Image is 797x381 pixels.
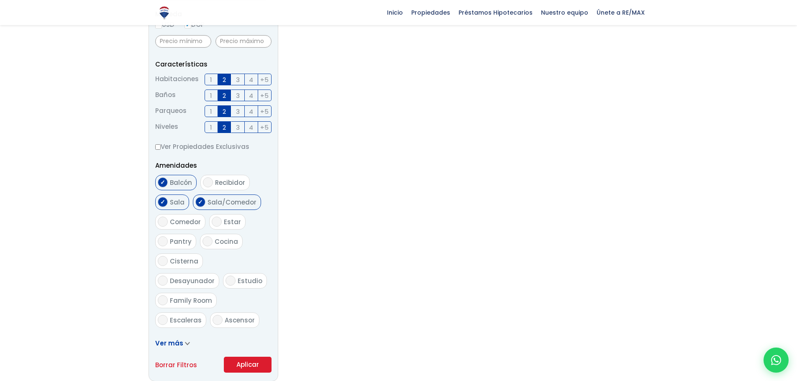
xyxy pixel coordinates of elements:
[223,90,226,101] span: 2
[170,198,185,207] span: Sala
[185,22,191,28] input: DOP
[454,6,537,19] span: Préstamos Hipotecarios
[157,5,172,20] img: Logo de REMAX
[203,177,213,187] input: Recibidor
[226,276,236,286] input: Estudio
[249,74,253,85] span: 4
[213,315,223,325] input: Ascensor
[155,339,190,348] a: Ver más
[236,90,240,101] span: 3
[236,74,240,85] span: 3
[158,256,168,266] input: Cisterna
[210,106,212,117] span: 1
[170,316,202,325] span: Escaleras
[158,295,168,305] input: Family Room
[155,74,199,85] span: Habitaciones
[260,90,269,101] span: +5
[155,89,176,101] span: Baños
[208,198,256,207] span: Sala/Comedor
[236,106,240,117] span: 3
[155,105,187,117] span: Parqueos
[249,122,253,133] span: 4
[155,59,272,69] p: Características
[155,35,211,48] input: Precio mínimo
[215,237,238,246] span: Cocina
[158,276,168,286] input: Desayunador
[212,217,222,227] input: Estar
[260,122,269,133] span: +5
[215,178,245,187] span: Recibidor
[158,197,168,207] input: Sala
[592,6,649,19] span: Únete a RE/MAX
[202,236,213,246] input: Cocina
[158,236,168,246] input: Pantry
[155,339,183,348] span: Ver más
[223,106,226,117] span: 2
[158,217,168,227] input: Comedor
[249,106,253,117] span: 4
[537,6,592,19] span: Nuestro equipo
[236,122,240,133] span: 3
[158,315,168,325] input: Escaleras
[249,90,253,101] span: 4
[155,160,272,171] p: Amenidades
[210,74,212,85] span: 1
[224,357,272,373] button: Aplicar
[158,177,168,187] input: Balcón
[383,6,407,19] span: Inicio
[155,121,178,133] span: Niveles
[195,197,205,207] input: Sala/Comedor
[155,144,161,150] input: Ver Propiedades Exclusivas
[260,74,269,85] span: +5
[170,257,198,266] span: Cisterna
[155,360,197,370] a: Borrar Filtros
[225,316,255,325] span: Ascensor
[155,22,162,28] input: USD
[238,276,262,285] span: Estudio
[170,237,192,246] span: Pantry
[210,122,212,133] span: 1
[170,217,201,226] span: Comedor
[170,276,215,285] span: Desayunador
[407,6,454,19] span: Propiedades
[260,106,269,117] span: +5
[223,122,226,133] span: 2
[170,178,192,187] span: Balcón
[155,141,272,152] label: Ver Propiedades Exclusivas
[210,90,212,101] span: 1
[170,296,212,305] span: Family Room
[215,35,272,48] input: Precio máximo
[224,217,241,226] span: Estar
[223,74,226,85] span: 2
